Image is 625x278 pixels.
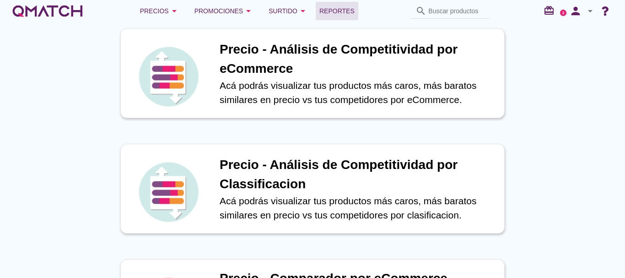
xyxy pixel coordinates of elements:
[108,28,517,118] a: iconPrecio - Análisis de Competitividad por eCommerceAcá podrás visualizar tus productos más caro...
[220,155,495,194] h1: Precio - Análisis de Competitividad por Classificacion
[319,5,355,16] span: Reportes
[415,5,426,16] i: search
[187,2,262,20] button: Promociones
[133,2,187,20] button: Precios
[560,10,566,16] a: 2
[169,5,180,16] i: arrow_drop_down
[108,144,517,234] a: iconPrecio - Análisis de Competitividad por ClassificacionAcá podrás visualizar tus productos más...
[194,5,254,16] div: Promociones
[269,5,308,16] div: Surtido
[136,44,200,109] img: icon
[220,40,495,78] h1: Precio - Análisis de Competitividad por eCommerce
[544,5,558,16] i: redeem
[136,160,200,224] img: icon
[261,2,316,20] button: Surtido
[562,11,565,15] text: 2
[566,5,585,17] i: person
[11,2,84,20] a: white-qmatch-logo
[428,4,484,18] input: Buscar productos
[316,2,358,20] a: Reportes
[585,5,596,16] i: arrow_drop_down
[220,194,495,223] p: Acá podrás visualizar tus productos más caros, más baratos similares en precio vs tus competidore...
[243,5,254,16] i: arrow_drop_down
[220,78,495,107] p: Acá podrás visualizar tus productos más caros, más baratos similares en precio vs tus competidore...
[297,5,308,16] i: arrow_drop_down
[140,5,180,16] div: Precios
